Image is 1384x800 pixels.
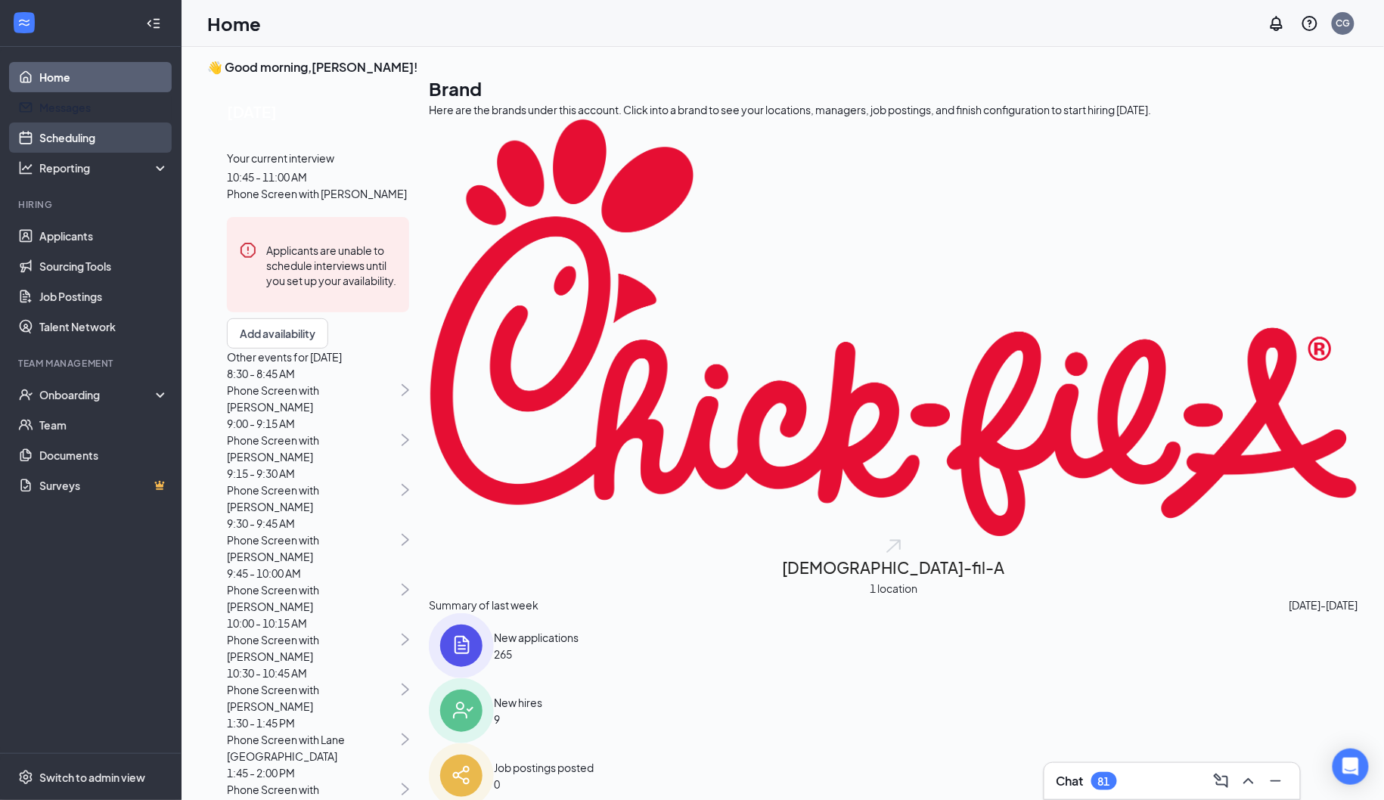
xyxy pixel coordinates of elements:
[239,241,257,259] svg: Error
[227,565,398,581] span: 9:45 - 10:00 AM
[494,776,594,792] span: 0
[39,251,169,281] a: Sourcing Tools
[39,122,169,153] a: Scheduling
[227,100,409,123] span: [DATE]
[783,555,1005,580] h2: [DEMOGRAPHIC_DATA]-fil-A
[494,629,579,646] div: New applications
[227,764,398,781] span: 1:45 - 2:00 PM
[227,715,398,731] span: 1:30 - 1:45 PM
[39,410,169,440] a: Team
[227,382,398,415] span: Phone Screen with [PERSON_NAME]
[429,597,538,613] span: Summary of last week
[146,16,161,31] svg: Collapse
[1237,769,1261,793] button: ChevronUp
[1209,769,1233,793] button: ComposeMessage
[227,365,398,382] span: 8:30 - 8:45 AM
[266,241,397,288] div: Applicants are unable to schedule interviews until you set up your availability.
[18,387,33,402] svg: UserCheck
[227,482,398,515] span: Phone Screen with [PERSON_NAME]
[494,646,579,662] span: 265
[1212,772,1230,790] svg: ComposeMessage
[429,118,1358,538] img: Chick-fil-A
[870,580,917,597] span: 1 location
[227,170,307,184] span: 10:45 - 11:00 AM
[494,694,542,711] div: New hires
[18,198,166,211] div: Hiring
[429,101,1358,118] div: Here are the brands under this account. Click into a brand to see your locations, managers, job p...
[1333,749,1369,785] div: Open Intercom Messenger
[1264,769,1288,793] button: Minimize
[227,415,398,432] span: 9:00 - 9:15 AM
[39,470,169,501] a: SurveysCrown
[1098,775,1110,788] div: 81
[18,160,33,175] svg: Analysis
[227,532,398,565] span: Phone Screen with [PERSON_NAME]
[39,281,169,312] a: Job Postings
[227,665,398,681] span: 10:30 - 10:45 AM
[227,318,328,349] button: Add availability
[39,92,169,122] a: Messages
[39,387,156,402] div: Onboarding
[1057,773,1084,789] h3: Chat
[207,11,261,36] h1: Home
[227,151,334,165] span: Your current interview
[227,581,398,615] span: Phone Screen with [PERSON_NAME]
[39,62,169,92] a: Home
[494,759,594,776] div: Job postings posted
[1289,597,1358,613] span: [DATE] - [DATE]
[227,465,398,482] span: 9:15 - 9:30 AM
[227,349,409,365] span: Other events for [DATE]
[39,160,169,175] div: Reporting
[884,538,904,555] img: open.6027fd2a22e1237b5b06.svg
[39,312,169,342] a: Talent Network
[17,15,32,30] svg: WorkstreamLogo
[39,221,169,251] a: Applicants
[1267,772,1285,790] svg: Minimize
[207,59,1358,76] h3: 👋 Good morning, [PERSON_NAME] !
[227,432,398,465] span: Phone Screen with [PERSON_NAME]
[18,357,166,370] div: Team Management
[39,440,169,470] a: Documents
[429,678,494,743] img: icon
[39,770,145,785] div: Switch to admin view
[1336,17,1351,29] div: CG
[227,515,398,532] span: 9:30 - 9:45 AM
[429,76,1358,101] h1: Brand
[1240,772,1258,790] svg: ChevronUp
[1301,14,1319,33] svg: QuestionInfo
[227,615,398,631] span: 10:00 - 10:15 AM
[1268,14,1286,33] svg: Notifications
[494,711,542,727] span: 9
[18,770,33,785] svg: Settings
[429,613,494,678] img: icon
[227,681,398,715] span: Phone Screen with [PERSON_NAME]
[227,631,398,665] span: Phone Screen with [PERSON_NAME]
[227,731,398,764] span: Phone Screen with Lane [GEOGRAPHIC_DATA]
[227,187,407,200] span: Phone Screen with [PERSON_NAME]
